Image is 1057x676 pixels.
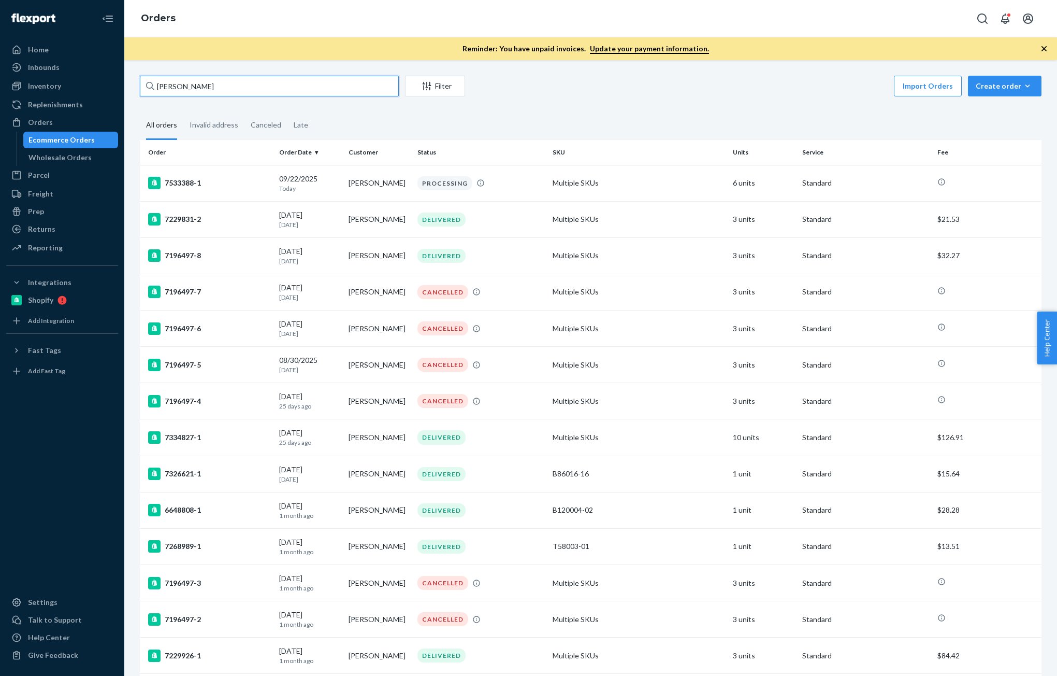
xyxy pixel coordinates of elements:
[148,177,271,189] div: 7533388-1
[28,62,60,73] div: Inbounds
[344,165,413,201] td: [PERSON_NAME]
[6,647,118,664] button: Give Feedback
[802,541,929,552] p: Standard
[417,285,468,299] div: CANCELLED
[279,355,340,374] div: 08/30/2025
[729,419,798,456] td: 10 units
[968,76,1041,96] button: Create order
[729,456,798,492] td: 1 unit
[279,501,340,520] div: [DATE]
[279,283,340,302] div: [DATE]
[148,650,271,662] div: 7229926-1
[148,359,271,371] div: 7196497-5
[729,601,798,638] td: 3 units
[344,601,413,638] td: [PERSON_NAME]
[1037,312,1057,364] button: Help Center
[148,395,271,407] div: 7196497-4
[344,638,413,674] td: [PERSON_NAME]
[729,528,798,565] td: 1 unit
[417,358,468,372] div: CANCELLED
[349,148,409,157] div: Customer
[28,81,61,91] div: Inventory
[28,597,57,608] div: Settings
[279,547,340,556] p: 1 month ago
[6,203,118,220] a: Prep
[344,274,413,310] td: [PERSON_NAME]
[148,613,271,626] div: 7196497-2
[802,432,929,443] p: Standard
[729,638,798,674] td: 3 units
[6,594,118,611] a: Settings
[279,184,340,193] p: Today
[6,274,118,291] button: Integrations
[148,322,271,335] div: 7196497-6
[140,76,399,96] input: Search orders
[933,419,1041,456] td: $126.91
[417,249,466,263] div: DELIVERED
[548,165,729,201] td: Multiple SKUs
[6,114,118,131] a: Orders
[148,431,271,444] div: 7334827-1
[933,237,1041,274] td: $32.27
[28,615,82,625] div: Talk to Support
[6,221,118,237] a: Returns
[6,78,118,94] a: Inventory
[548,140,729,165] th: SKU
[344,383,413,419] td: [PERSON_NAME]
[894,76,962,96] button: Import Orders
[6,59,118,76] a: Inbounds
[933,492,1041,528] td: $28.28
[279,438,340,447] p: 25 days ago
[729,237,798,274] td: 3 units
[6,629,118,646] a: Help Center
[548,638,729,674] td: Multiple SKUs
[344,528,413,565] td: [PERSON_NAME]
[148,213,271,226] div: 7229831-2
[279,511,340,520] p: 1 month ago
[548,565,729,601] td: Multiple SKUs
[548,601,729,638] td: Multiple SKUs
[28,100,83,110] div: Replenishments
[279,246,340,265] div: [DATE]
[6,96,118,113] a: Replenishments
[802,469,929,479] p: Standard
[28,170,50,180] div: Parcel
[417,540,466,554] div: DELIVERED
[417,213,466,227] div: DELIVERED
[548,419,729,456] td: Multiple SKUs
[6,612,118,628] a: Talk to Support
[729,383,798,419] td: 3 units
[279,584,340,593] p: 1 month ago
[6,313,118,329] a: Add Integration
[553,505,725,515] div: B120004-02
[548,274,729,310] td: Multiple SKUs
[148,504,271,516] div: 6648808-1
[28,316,74,325] div: Add Integration
[344,492,413,528] td: [PERSON_NAME]
[28,295,53,305] div: Shopify
[548,201,729,237] td: Multiple SKUs
[148,286,271,298] div: 7196497-7
[729,347,798,383] td: 3 units
[279,210,340,229] div: [DATE]
[933,140,1041,165] th: Fee
[553,541,725,552] div: T58003-01
[344,419,413,456] td: [PERSON_NAME]
[553,469,725,479] div: B86016-16
[802,214,929,224] p: Standard
[417,649,466,663] div: DELIVERED
[279,537,340,556] div: [DATE]
[6,186,118,202] a: Freight
[279,391,340,411] div: [DATE]
[279,475,340,484] p: [DATE]
[344,311,413,347] td: [PERSON_NAME]
[344,237,413,274] td: [PERSON_NAME]
[28,367,65,375] div: Add Fast Tag
[417,576,468,590] div: CANCELLED
[802,323,929,334] p: Standard
[279,573,340,593] div: [DATE]
[279,620,340,629] p: 1 month ago
[28,650,78,660] div: Give Feedback
[28,135,95,145] div: Ecommerce Orders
